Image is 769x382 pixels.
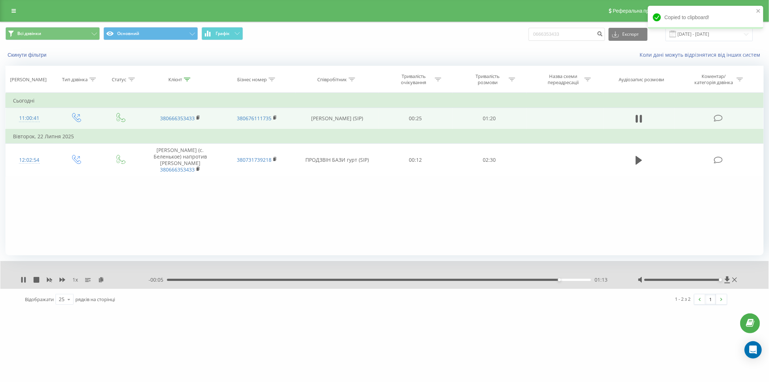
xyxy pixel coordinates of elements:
a: 380666353433 [160,115,195,122]
button: Всі дзвінки [5,27,100,40]
td: 00:12 [379,143,452,177]
div: Статус [112,77,127,83]
button: Графік [202,27,243,40]
div: Тип дзвінка [62,77,88,83]
td: ПРОДЗВІН БАЗИ гурт (SIP) [296,143,379,177]
button: close [756,8,761,15]
div: Співробітник [317,77,347,83]
td: [PERSON_NAME] (с. Беленькое) напротив [PERSON_NAME] [142,143,218,177]
button: Скинути фільтри [5,52,50,58]
a: 380676111735 [237,115,271,122]
div: Коментар/категорія дзвінка [693,73,735,86]
a: 380666353433 [160,166,195,173]
td: Вівторок, 22 Липня 2025 [6,129,764,144]
div: 1 - 2 з 2 [675,295,691,303]
span: - 00:05 [149,276,167,283]
button: Експорт [609,28,648,41]
div: Аудіозапис розмови [619,77,664,83]
div: Тривалість очікування [394,73,433,86]
div: 12:02:54 [13,153,46,167]
div: Назва схеми переадресації [544,73,583,86]
span: Всі дзвінки [17,31,41,36]
span: 1 x [72,276,78,283]
div: Accessibility label [719,278,722,281]
div: Accessibility label [558,278,561,281]
a: 380731739218 [237,156,271,163]
td: 00:25 [379,108,452,129]
span: Графік [216,31,230,36]
span: Відображати [25,296,54,303]
div: Бізнес номер [237,77,267,83]
span: Реферальна програма [613,8,666,14]
td: Сьогодні [6,94,764,108]
div: [PERSON_NAME] [10,77,47,83]
div: 11:00:41 [13,111,46,125]
div: Клієнт [168,77,182,83]
td: 01:20 [452,108,526,129]
button: Основний [103,27,198,40]
a: Коли дані можуть відрізнятися вiд інших систем [640,51,764,58]
td: [PERSON_NAME] (SIP) [296,108,379,129]
span: рядків на сторінці [75,296,115,303]
span: 01:13 [595,276,607,283]
td: 02:30 [452,143,526,177]
div: Copied to clipboard! [648,6,763,29]
div: Тривалість розмови [468,73,507,86]
input: Пошук за номером [529,28,605,41]
a: 1 [705,294,716,304]
div: 25 [59,296,65,303]
div: Open Intercom Messenger [744,341,762,359]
